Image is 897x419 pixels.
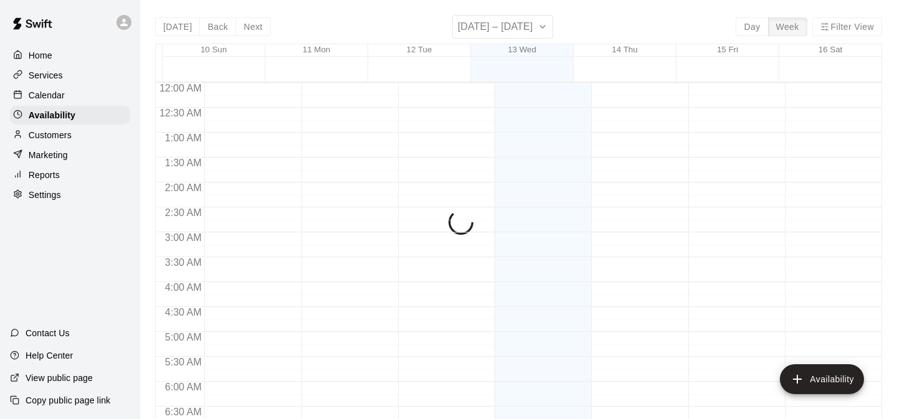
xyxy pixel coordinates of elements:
p: Copy public page link [26,394,110,407]
a: Marketing [10,146,130,164]
a: Reports [10,166,130,184]
a: Services [10,66,130,85]
p: Contact Us [26,327,70,339]
p: Calendar [29,89,65,101]
span: 3:00 AM [162,232,205,243]
a: Customers [10,126,130,144]
p: Home [29,49,52,62]
a: Settings [10,186,130,204]
a: Calendar [10,86,130,105]
p: Help Center [26,349,73,362]
span: 2:00 AM [162,182,205,193]
span: 4:00 AM [162,282,205,293]
p: Marketing [29,149,68,161]
span: 12:00 AM [156,83,205,93]
span: 2:30 AM [162,207,205,218]
span: 12:30 AM [156,108,205,118]
button: 11 Mon [303,45,330,54]
span: 1:30 AM [162,158,205,168]
p: Availability [29,109,75,121]
button: add [780,364,864,394]
p: Services [29,69,63,82]
span: 3:30 AM [162,257,205,268]
p: Reports [29,169,60,181]
span: 1:00 AM [162,133,205,143]
p: View public page [26,372,93,384]
span: 5:30 AM [162,357,205,367]
a: Availability [10,106,130,125]
a: Home [10,46,130,65]
button: 10 Sun [201,45,227,54]
span: 4:30 AM [162,307,205,318]
button: 16 Sat [819,45,843,54]
span: 6:30 AM [162,407,205,417]
button: 14 Thu [612,45,637,54]
span: 6:00 AM [162,382,205,392]
button: 15 Fri [717,45,738,54]
button: 12 Tue [407,45,432,54]
p: Customers [29,129,72,141]
button: 13 Wed [508,45,536,54]
p: Settings [29,189,61,201]
span: 5:00 AM [162,332,205,342]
